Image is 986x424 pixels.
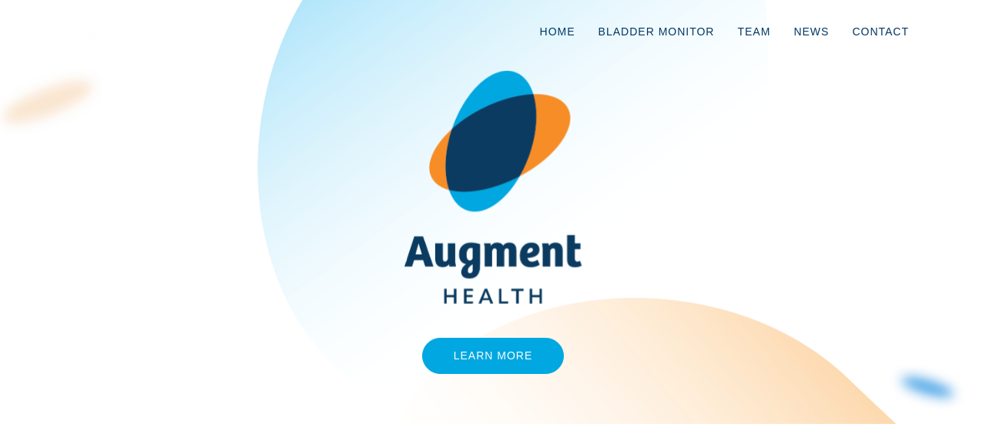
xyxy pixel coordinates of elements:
[587,6,726,57] a: Bladder Monitor
[65,25,127,41] img: logo
[782,6,840,57] a: News
[726,6,782,57] a: Team
[393,70,593,303] img: AugmentHealth_FullColor_Transparent.png
[422,338,565,374] a: Learn More
[528,6,587,57] a: Home
[840,6,921,57] a: Contact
